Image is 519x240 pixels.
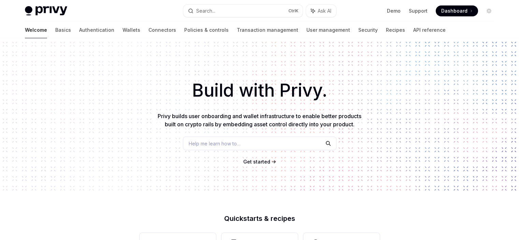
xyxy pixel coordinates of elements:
[386,22,405,38] a: Recipes
[243,158,270,165] a: Get started
[79,22,114,38] a: Authentication
[306,5,336,17] button: Ask AI
[11,77,508,104] h1: Build with Privy.
[413,22,446,38] a: API reference
[55,22,71,38] a: Basics
[243,159,270,165] span: Get started
[436,5,478,16] a: Dashboard
[318,8,331,14] span: Ask AI
[25,6,67,16] img: light logo
[25,22,47,38] a: Welcome
[237,22,298,38] a: Transaction management
[288,8,299,14] span: Ctrl K
[183,5,303,17] button: Search...CtrlK
[148,22,176,38] a: Connectors
[409,8,428,14] a: Support
[189,140,241,147] span: Help me learn how to…
[158,113,361,128] span: Privy builds user onboarding and wallet infrastructure to enable better products built on crypto ...
[358,22,378,38] a: Security
[484,5,494,16] button: Toggle dark mode
[122,22,140,38] a: Wallets
[441,8,467,14] span: Dashboard
[306,22,350,38] a: User management
[387,8,401,14] a: Demo
[184,22,229,38] a: Policies & controls
[196,7,215,15] div: Search...
[140,215,380,222] h2: Quickstarts & recipes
